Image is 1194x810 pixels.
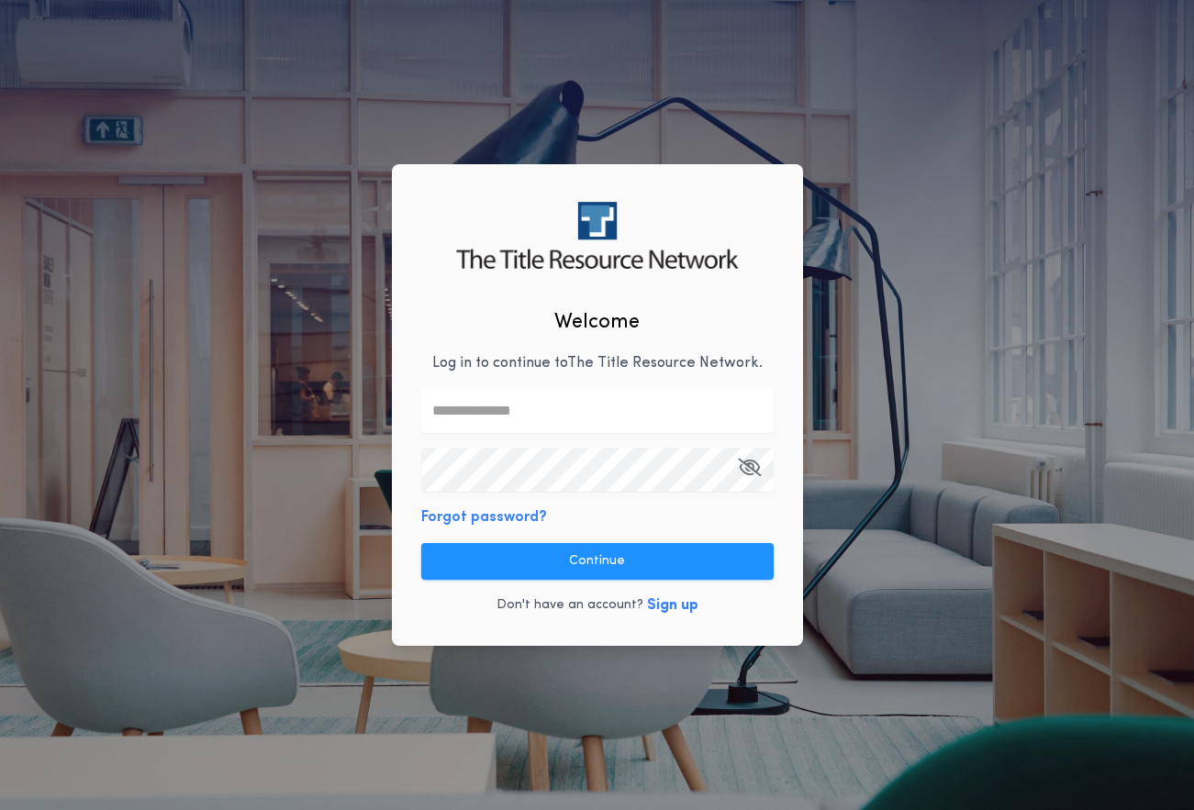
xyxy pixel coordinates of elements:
[647,594,698,616] button: Sign up
[456,202,738,269] img: logo
[421,543,774,580] button: Continue
[432,352,763,374] p: Log in to continue to The Title Resource Network .
[738,448,761,492] button: Open Keeper Popup
[554,307,640,338] h2: Welcome
[421,448,774,492] input: Open Keeper Popup
[421,506,547,528] button: Forgot password?
[497,596,643,615] p: Don't have an account?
